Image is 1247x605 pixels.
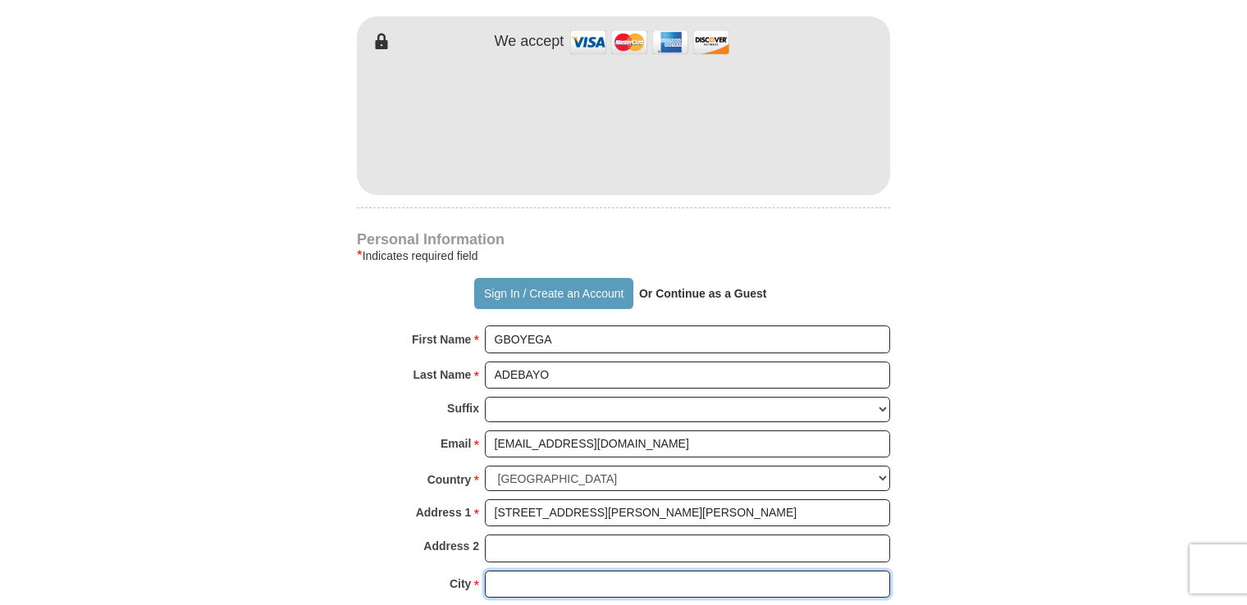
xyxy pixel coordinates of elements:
[427,468,472,491] strong: Country
[416,501,472,524] strong: Address 1
[495,33,564,51] h4: We accept
[441,432,471,455] strong: Email
[474,278,633,309] button: Sign In / Create an Account
[568,25,732,60] img: credit cards accepted
[447,397,479,420] strong: Suffix
[412,328,471,351] strong: First Name
[357,233,890,246] h4: Personal Information
[357,246,890,266] div: Indicates required field
[413,363,472,386] strong: Last Name
[639,287,767,300] strong: Or Continue as a Guest
[423,534,479,557] strong: Address 2
[450,572,471,595] strong: City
